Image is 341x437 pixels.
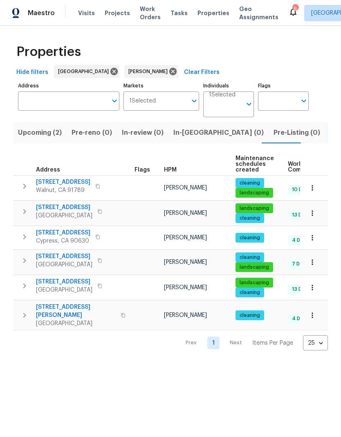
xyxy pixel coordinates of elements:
[298,95,310,107] button: Open
[164,285,207,290] span: [PERSON_NAME]
[36,303,116,319] span: [STREET_ADDRESS][PERSON_NAME]
[170,10,188,16] span: Tasks
[54,65,119,78] div: [GEOGRAPHIC_DATA]
[128,67,171,76] span: [PERSON_NAME]
[36,237,90,245] span: Cypress, CA 90630
[288,161,339,173] span: Work Order Completion
[164,210,207,216] span: [PERSON_NAME]
[236,254,263,261] span: cleaning
[243,98,255,110] button: Open
[289,286,314,293] span: 13 Done
[140,5,161,21] span: Work Orders
[188,95,200,107] button: Open
[58,67,112,76] span: [GEOGRAPHIC_DATA]
[289,315,313,322] span: 4 Done
[252,339,293,347] p: Items Per Page
[16,48,81,56] span: Properties
[164,185,207,191] span: [PERSON_NAME]
[236,279,272,286] span: landscaping
[13,65,52,80] button: Hide filters
[239,5,278,21] span: Geo Assignments
[105,9,130,17] span: Projects
[109,95,120,107] button: Open
[72,127,112,138] span: Pre-reno (0)
[36,278,92,286] span: [STREET_ADDRESS]
[289,237,313,244] span: 4 Done
[164,167,177,173] span: HPM
[236,215,263,222] span: cleaning
[236,312,263,319] span: cleaning
[18,127,62,138] span: Upcoming (2)
[289,186,315,193] span: 10 Done
[274,127,320,138] span: Pre-Listing (0)
[164,312,207,318] span: [PERSON_NAME]
[236,156,274,173] span: Maintenance schedules created
[36,167,60,173] span: Address
[236,264,272,271] span: landscaping
[289,261,312,268] span: 7 Done
[36,252,92,261] span: [STREET_ADDRESS]
[236,234,263,241] span: cleaning
[209,91,236,98] span: 1 Selected
[236,289,263,296] span: cleaning
[18,83,119,88] label: Address
[197,9,229,17] span: Properties
[178,335,328,350] nav: Pagination Navigation
[36,178,90,186] span: [STREET_ADDRESS]
[36,261,92,269] span: [GEOGRAPHIC_DATA]
[36,286,92,294] span: [GEOGRAPHIC_DATA]
[289,212,314,218] span: 13 Done
[236,205,272,212] span: landscaping
[203,83,254,88] label: Individuals
[129,98,156,105] span: 1 Selected
[236,190,272,196] span: landscaping
[124,65,178,78] div: [PERSON_NAME]
[36,186,90,194] span: Walnut, CA 91789
[207,337,220,349] a: Goto page 1
[122,127,164,138] span: In-review (0)
[173,127,264,138] span: In-[GEOGRAPHIC_DATA] (0)
[28,9,55,17] span: Maestro
[135,167,150,173] span: Flags
[258,83,309,88] label: Flags
[236,180,263,187] span: cleaning
[123,83,200,88] label: Markets
[181,65,223,80] button: Clear Filters
[36,319,116,328] span: [GEOGRAPHIC_DATA]
[292,5,298,13] div: 6
[164,235,207,241] span: [PERSON_NAME]
[36,229,90,237] span: [STREET_ADDRESS]
[16,67,48,78] span: Hide filters
[164,259,207,265] span: [PERSON_NAME]
[36,212,92,220] span: [GEOGRAPHIC_DATA]
[184,67,220,78] span: Clear Filters
[78,9,95,17] span: Visits
[303,332,328,354] div: 25
[36,203,92,212] span: [STREET_ADDRESS]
